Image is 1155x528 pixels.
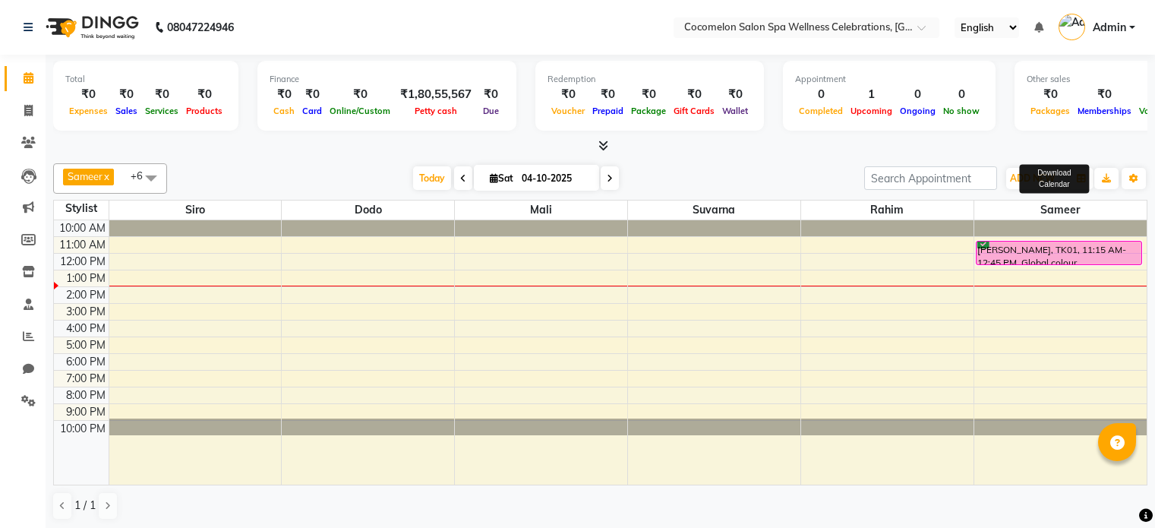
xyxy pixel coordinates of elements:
div: Stylist [54,201,109,217]
div: 6:00 PM [63,354,109,370]
span: Rahim [801,201,974,220]
div: ₹0 [718,86,752,103]
span: Wallet [718,106,752,116]
span: Due [479,106,503,116]
span: Voucher [548,106,589,116]
div: ₹0 [1074,86,1135,103]
div: ₹0 [670,86,718,103]
span: Dodo [282,201,454,220]
span: Packages [1027,106,1074,116]
span: Card [298,106,326,116]
span: Mali [455,201,627,220]
div: ₹0 [326,86,394,103]
span: Gift Cards [670,106,718,116]
div: Appointment [795,73,983,86]
button: ADD NEW [1006,168,1059,189]
div: Redemption [548,73,752,86]
iframe: chat widget [1091,467,1140,513]
b: 08047224946 [167,6,234,49]
span: Services [141,106,182,116]
div: 1:00 PM [63,270,109,286]
span: Upcoming [847,106,896,116]
span: Completed [795,106,847,116]
input: Search Appointment [864,166,997,190]
div: 2:00 PM [63,287,109,303]
span: ADD NEW [1010,172,1055,184]
div: 4:00 PM [63,321,109,337]
img: Admin [1059,14,1085,40]
div: ₹0 [298,86,326,103]
span: Suvarna [628,201,800,220]
div: 0 [896,86,939,103]
div: 3:00 PM [63,304,109,320]
div: [PERSON_NAME], TK01, 11:15 AM-12:45 PM, Global colour [977,242,1142,264]
div: ₹0 [627,86,670,103]
div: 0 [795,86,847,103]
span: Admin [1093,20,1126,36]
input: 2025-10-04 [517,167,593,190]
span: No show [939,106,983,116]
span: Expenses [65,106,112,116]
span: Cash [270,106,298,116]
div: Download Calendar [1020,164,1090,193]
span: Prepaid [589,106,627,116]
span: Online/Custom [326,106,394,116]
span: Sameer [974,201,1147,220]
div: 0 [939,86,983,103]
span: Sat [486,172,517,184]
span: Petty cash [411,106,461,116]
div: 1 [847,86,896,103]
a: x [103,170,109,182]
div: 7:00 PM [63,371,109,387]
div: 5:00 PM [63,337,109,353]
span: Siro [109,201,282,220]
div: 10:00 AM [56,220,109,236]
span: +6 [131,169,154,182]
span: Sales [112,106,141,116]
div: ₹1,80,55,567 [394,86,478,103]
div: ₹0 [141,86,182,103]
span: Products [182,106,226,116]
div: ₹0 [65,86,112,103]
div: ₹0 [112,86,141,103]
div: ₹0 [548,86,589,103]
div: Finance [270,73,504,86]
span: Package [627,106,670,116]
div: 8:00 PM [63,387,109,403]
div: ₹0 [182,86,226,103]
div: ₹0 [478,86,504,103]
div: ₹0 [270,86,298,103]
img: logo [39,6,143,49]
span: Memberships [1074,106,1135,116]
div: 9:00 PM [63,404,109,420]
div: ₹0 [1027,86,1074,103]
span: Today [413,166,451,190]
div: Total [65,73,226,86]
span: Sameer [68,170,103,182]
div: 12:00 PM [57,254,109,270]
span: 1 / 1 [74,498,96,514]
div: 11:00 AM [56,237,109,253]
span: Ongoing [896,106,939,116]
div: 10:00 PM [57,421,109,437]
div: ₹0 [589,86,627,103]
